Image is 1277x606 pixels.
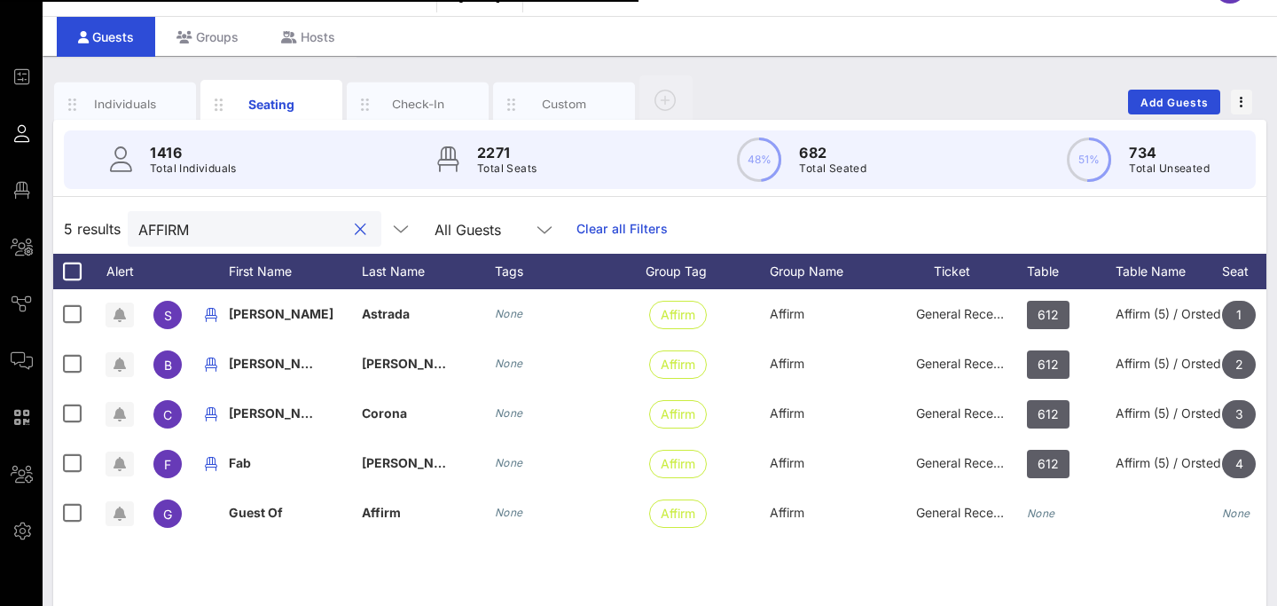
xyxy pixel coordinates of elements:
[495,307,523,320] i: None
[362,455,466,470] span: [PERSON_NAME]
[1116,254,1222,289] div: Table Name
[1027,254,1116,289] div: Table
[525,96,604,113] div: Custom
[260,17,356,57] div: Hosts
[1235,350,1243,379] span: 2
[799,160,866,177] p: Total Seated
[1038,400,1059,429] span: 612
[495,254,646,289] div: Tags
[424,211,566,247] div: All Guests
[661,401,695,428] span: Affirm
[1116,389,1222,438] div: Affirm (5) / Orsted (5)
[1038,350,1059,379] span: 612
[576,219,668,239] a: Clear all Filters
[495,456,523,469] i: None
[1116,289,1222,339] div: Affirm (5) / Orsted (5)
[362,306,410,321] span: Astrada
[1038,301,1059,329] span: 612
[64,218,121,240] span: 5 results
[1027,507,1055,520] i: None
[770,254,894,289] div: Group Name
[232,95,311,114] div: Seating
[1116,339,1222,389] div: Affirm (5) / Orsted (5)
[1235,450,1243,478] span: 4
[1128,90,1220,114] button: Add Guests
[770,405,804,421] span: Affirm
[661,500,695,527] span: Affirm
[916,306,1022,321] span: General Reception
[229,306,333,321] span: [PERSON_NAME]
[362,505,401,520] span: Affirm
[1140,96,1210,109] span: Add Guests
[57,17,155,57] div: Guests
[1038,450,1059,478] span: 612
[150,142,237,163] p: 1416
[229,455,251,470] span: Fab
[916,356,1022,371] span: General Reception
[229,254,362,289] div: First Name
[98,254,142,289] div: Alert
[646,254,770,289] div: Group Tag
[229,505,283,520] span: Guest Of
[229,405,333,421] span: [PERSON_NAME]
[379,96,458,113] div: Check-In
[495,357,523,370] i: None
[362,254,495,289] div: Last Name
[1235,400,1243,429] span: 3
[164,457,171,472] span: F
[477,160,537,177] p: Total Seats
[1222,507,1250,520] i: None
[916,455,1022,470] span: General Reception
[770,356,804,371] span: Affirm
[770,505,804,520] span: Affirm
[770,306,804,321] span: Affirm
[229,356,333,371] span: [PERSON_NAME]
[477,142,537,163] p: 2271
[150,160,237,177] p: Total Individuals
[362,405,407,421] span: Corona
[164,358,172,373] span: B
[661,451,695,477] span: Affirm
[1129,142,1210,163] p: 734
[495,506,523,519] i: None
[362,356,466,371] span: [PERSON_NAME]
[355,221,366,239] button: clear icon
[916,405,1022,421] span: General Reception
[799,142,866,163] p: 682
[894,254,1027,289] div: Ticket
[1236,301,1242,329] span: 1
[916,505,1022,520] span: General Reception
[1129,160,1210,177] p: Total Unseated
[661,302,695,328] span: Affirm
[86,96,165,113] div: Individuals
[435,222,501,238] div: All Guests
[495,406,523,420] i: None
[163,507,172,522] span: G
[155,17,260,57] div: Groups
[164,308,172,323] span: S
[1116,438,1222,488] div: Affirm (5) / Orsted (5)
[770,455,804,470] span: Affirm
[163,407,172,422] span: C
[661,351,695,378] span: Affirm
